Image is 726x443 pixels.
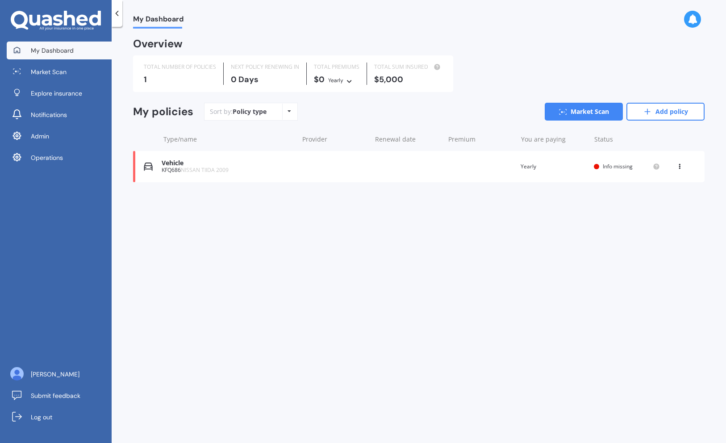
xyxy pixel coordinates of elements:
span: My Dashboard [133,15,184,27]
div: Overview [133,39,183,48]
span: Info missing [603,163,633,170]
a: Market Scan [7,63,112,81]
span: My Dashboard [31,46,74,55]
span: Admin [31,132,49,141]
img: Vehicle [144,162,153,171]
div: Provider [302,135,368,144]
div: Policy type [233,107,267,116]
div: Sort by: [210,107,267,116]
div: Renewal date [375,135,441,144]
a: Admin [7,127,112,145]
a: Add policy [626,103,705,121]
div: TOTAL SUM INSURED [374,63,442,71]
a: Submit feedback [7,387,112,405]
div: Premium [448,135,514,144]
a: My Dashboard [7,42,112,59]
a: Log out [7,408,112,426]
div: My policies [133,105,193,118]
a: Notifications [7,106,112,124]
div: Vehicle [162,159,294,167]
div: 1 [144,75,216,84]
span: NISSAN TIIDA 2009 [181,166,229,174]
span: Explore insurance [31,89,82,98]
a: Explore insurance [7,84,112,102]
div: TOTAL PREMIUMS [314,63,359,71]
div: NEXT POLICY RENEWING IN [231,63,299,71]
a: Operations [7,149,112,167]
span: Market Scan [31,67,67,76]
span: Operations [31,153,63,162]
div: KFQ686 [162,167,294,173]
span: Notifications [31,110,67,119]
div: You are paying [521,135,587,144]
div: $0 [314,75,359,85]
div: $5,000 [374,75,442,84]
a: [PERSON_NAME] [7,365,112,383]
span: Submit feedback [31,391,80,400]
a: Market Scan [545,103,623,121]
div: TOTAL NUMBER OF POLICIES [144,63,216,71]
div: Type/name [163,135,295,144]
img: ALV-UjU6YHOUIM1AGx_4vxbOkaOq-1eqc8a3URkVIJkc_iWYmQ98kTe7fc9QMVOBV43MoXmOPfWPN7JjnmUwLuIGKVePaQgPQ... [10,367,24,380]
div: 0 Days [231,75,299,84]
span: [PERSON_NAME] [31,370,79,379]
span: Log out [31,413,52,422]
div: Yearly [521,162,587,171]
div: Yearly [328,76,343,85]
div: Status [594,135,660,144]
